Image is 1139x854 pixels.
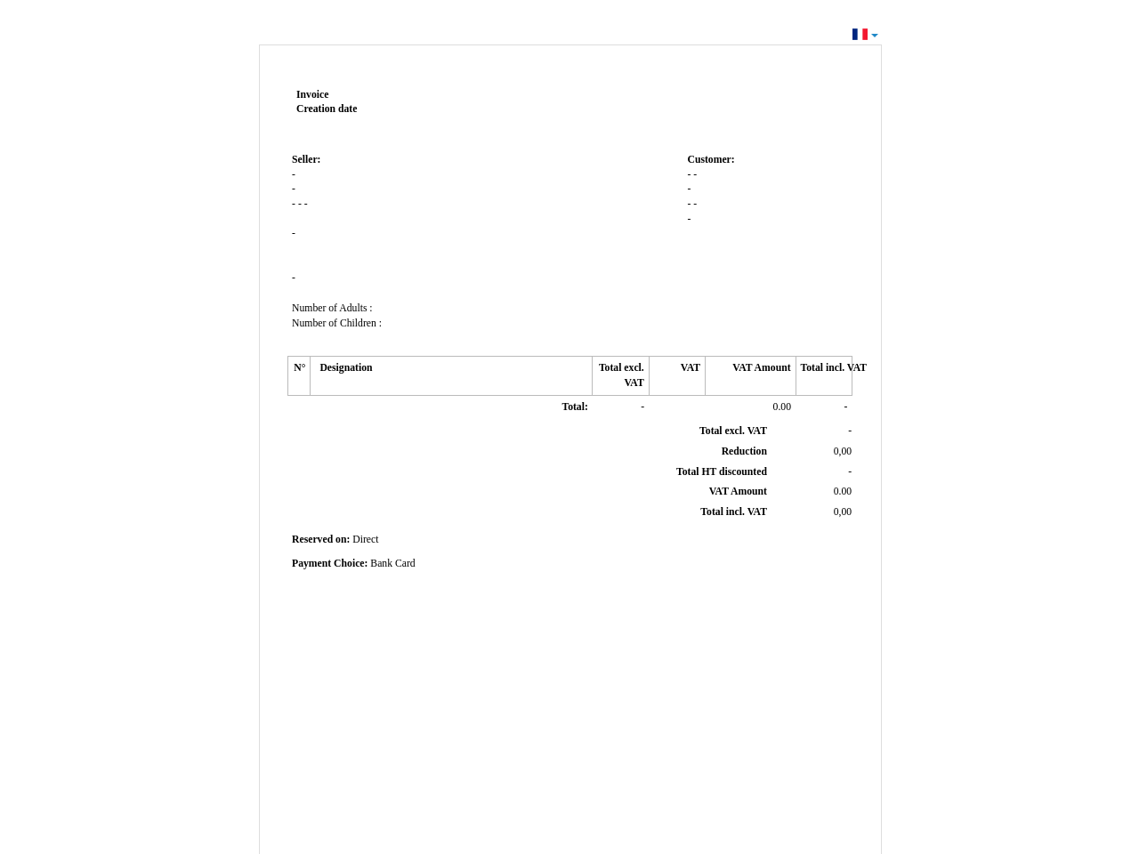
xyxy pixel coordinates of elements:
span: - [693,169,697,181]
span: - [687,198,691,210]
th: Total incl. VAT [796,357,852,396]
span: - [641,401,644,413]
span: - [292,272,295,284]
span: Seller: [292,154,320,165]
span: 0.00 [834,486,852,497]
span: - [292,198,295,210]
span: - [292,169,295,181]
strong: Creation date [296,103,357,115]
span: Reserved [292,534,333,545]
span: - [687,183,691,195]
span: 0.00 [773,401,791,413]
span: Invoice [296,89,328,101]
span: VAT Amount [709,486,767,497]
span: Number of Adults : [292,302,373,314]
span: 0,00 [834,506,852,518]
span: Bank Card [370,558,415,569]
span: - [292,183,295,195]
span: Payment Choice: [292,558,368,569]
th: VAT [649,357,705,396]
span: 0,00 [834,446,852,457]
span: on: [335,534,350,545]
span: Reduction [722,446,767,457]
span: - [292,228,295,239]
span: Total incl. VAT [700,506,767,518]
span: - [848,425,852,437]
th: Total excl. VAT [593,357,649,396]
span: - [687,213,691,225]
th: N° [288,357,311,396]
span: Direct [352,534,378,545]
span: - [848,466,852,478]
span: - [687,169,691,181]
th: VAT Amount [706,357,796,396]
span: - [693,198,697,210]
span: Customer: [687,154,734,165]
span: Total: [561,401,587,413]
span: Total HT discounted [676,466,767,478]
th: Designation [311,357,593,396]
span: - [298,198,302,210]
span: Number of Children : [292,318,382,329]
span: - [844,401,848,413]
span: - [304,198,308,210]
span: Total excl. VAT [699,425,767,437]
